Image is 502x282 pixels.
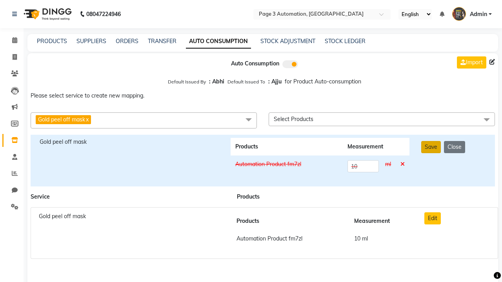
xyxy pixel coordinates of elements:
a: TRANSFER [148,38,176,45]
button: Edit [424,212,441,224]
span: Service [31,193,50,200]
span: Products [237,193,260,200]
img: Admin [452,7,466,21]
th: Products [232,212,349,230]
td: Automation Product fm7zl [231,155,343,177]
p: Please select service to create new mapping. [27,89,498,103]
button: Save [421,141,441,153]
span: 10 ml [354,235,368,242]
a: x [85,116,89,123]
button: Close [444,141,465,153]
label: Default Issued By [168,78,206,85]
td: Automation Product fm7zl [232,230,349,248]
a: ORDERS [116,38,138,45]
a: SUPPLIERS [76,38,106,45]
b: : Ajju [268,78,282,85]
a: STOCK LEDGER [325,38,366,45]
a: PRODUCTS [37,38,67,45]
span: Gold peel off mask [39,213,86,220]
div: Gold peel off mask [40,138,219,146]
span: ml [385,160,391,172]
img: logo [20,3,74,25]
th: Products [231,138,343,155]
span: Admin [470,10,487,18]
div: Auto Consumption [191,60,337,68]
span: for Product Auto-consumption [285,78,361,85]
label: Default Issued To [227,78,265,85]
span: Gold peel off mask [38,116,85,123]
b: : Abhi [209,78,224,85]
span: Select Products [274,116,313,123]
th: Measurement [343,138,396,155]
a: STOCK ADJUSTMENT [260,38,315,45]
b: 08047224946 [86,3,121,25]
th: Measurement [349,212,413,230]
a: Import [457,56,486,69]
a: AUTO CONSUMPTION [186,34,251,49]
